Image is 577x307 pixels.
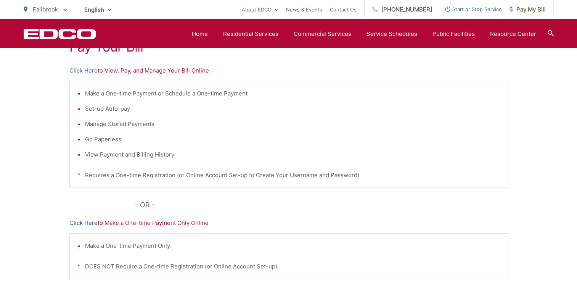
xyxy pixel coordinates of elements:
[69,66,98,75] a: Click Here
[135,199,508,211] p: - OR -
[242,5,278,14] a: About EDCO
[69,218,508,228] p: to Make a One-time Payment Only Online
[286,5,322,14] a: News & Events
[85,241,500,250] li: Make a One-time Payment Only
[509,5,546,14] span: Pay My Bill
[294,29,351,39] a: Commercial Services
[85,120,500,129] li: Manage Stored Payments
[85,104,500,113] li: Set-up Auto-pay
[330,5,357,14] a: Contact Us
[192,29,208,39] a: Home
[77,262,500,271] p: * DOES NOT Require a One-time Registration (or Online Account Set-up)
[79,3,117,16] span: English
[85,150,500,159] li: View Payment and Billing History
[366,29,417,39] a: Service Schedules
[85,135,500,144] li: Go Paperless
[223,29,278,39] a: Residential Services
[24,29,96,39] a: EDCD logo. Return to the homepage.
[69,66,508,75] p: to View, Pay, and Manage Your Bill Online
[490,29,536,39] a: Resource Center
[85,89,500,98] li: Make a One-time Payment or Schedule a One-time Payment
[432,29,475,39] a: Public Facilities
[69,218,98,228] a: Click Here
[77,171,500,180] p: * Requires a One-time Registration (or Online Account Set-up to Create Your Username and Password)
[33,6,58,13] span: Fallbrook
